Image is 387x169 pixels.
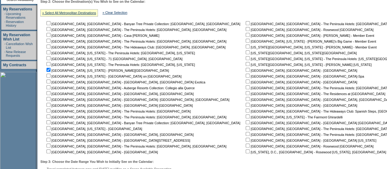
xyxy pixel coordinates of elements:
a: New Release Requests [6,50,26,57]
nobr: [GEOGRAPHIC_DATA], [US_STATE] - [PERSON_NAME]'s Big Game - Member Event [244,40,376,43]
nobr: [GEOGRAPHIC_DATA], [GEOGRAPHIC_DATA] - [GEOGRAPHIC_DATA]: [GEOGRAPHIC_DATA], [GEOGRAPHIC_DATA] [45,98,229,102]
td: · [4,20,5,27]
a: My Reservation Wish List [3,33,30,41]
td: · [4,42,5,49]
a: » Clear Selection [102,11,127,14]
nobr: [US_STATE][GEOGRAPHIC_DATA], [US_STATE] - [PERSON_NAME] [US_STATE] [244,63,371,67]
a: Reservation History [6,20,24,27]
nobr: [GEOGRAPHIC_DATA], [US_STATE] - [GEOGRAPHIC_DATA] on [GEOGRAPHIC_DATA] [45,75,181,78]
nobr: [GEOGRAPHIC_DATA], [GEOGRAPHIC_DATA] - Rosewood [GEOGRAPHIC_DATA] [244,28,373,32]
nobr: [GEOGRAPHIC_DATA], [GEOGRAPHIC_DATA] - [GEOGRAPHIC_DATA] [244,104,357,107]
nobr: [GEOGRAPHIC_DATA], [GEOGRAPHIC_DATA] - The Peninsula Hotels: [GEOGRAPHIC_DATA], [GEOGRAPHIC_DATA] [45,28,226,32]
td: · [4,50,5,57]
nobr: [GEOGRAPHIC_DATA], [GEOGRAPHIC_DATA] - Banyan Tree Private Collection: [GEOGRAPHIC_DATA], [GEOGRA... [45,121,240,125]
nobr: [GEOGRAPHIC_DATA], [GEOGRAPHIC_DATA] - Auberge Resorts Collection: Collegio alla Querce [45,86,195,90]
td: · [4,12,5,19]
nobr: [GEOGRAPHIC_DATA], [GEOGRAPHIC_DATA] - Banyan Tree Private Collection: [GEOGRAPHIC_DATA], [GEOGRA... [45,22,240,26]
nobr: [GEOGRAPHIC_DATA], [US_STATE] - [GEOGRAPHIC_DATA] [45,127,142,131]
nobr: [GEOGRAPHIC_DATA], [GEOGRAPHIC_DATA] - [GEOGRAPHIC_DATA] [244,80,357,84]
nobr: [GEOGRAPHIC_DATA], [GEOGRAPHIC_DATA] - The Residences at [GEOGRAPHIC_DATA] [244,92,385,96]
a: » Select All Metropolitan Destinations [42,11,96,15]
nobr: [GEOGRAPHIC_DATA], [GEOGRAPHIC_DATA] - [GEOGRAPHIC_DATA] [45,150,158,154]
nobr: [GEOGRAPHIC_DATA], [GEOGRAPHIC_DATA] - [GEOGRAPHIC_DATA]-Spa [244,75,364,78]
b: Step 3: Choose the Date Range You Wish to Initially See on the Calendar: [40,160,154,163]
nobr: [GEOGRAPHIC_DATA], [GEOGRAPHIC_DATA] - [GEOGRAPHIC_DATA], [GEOGRAPHIC_DATA] [45,133,194,136]
nobr: [GEOGRAPHIC_DATA], [GEOGRAPHIC_DATA] - [GEOGRAPHIC_DATA] [244,69,357,72]
nobr: [GEOGRAPHIC_DATA], [US_STATE] - The Peninsula Hotels: [GEOGRAPHIC_DATA], [US_STATE] [45,63,195,67]
nobr: [GEOGRAPHIC_DATA], [GEOGRAPHIC_DATA] - Rosewood [GEOGRAPHIC_DATA] [244,144,373,148]
nobr: [US_STATE][GEOGRAPHIC_DATA], [US_STATE][GEOGRAPHIC_DATA] [244,51,357,55]
nobr: [US_STATE][GEOGRAPHIC_DATA], [US_STATE] - [PERSON_NAME] - Member Event [244,45,377,49]
nobr: [GEOGRAPHIC_DATA], [GEOGRAPHIC_DATA] - The Peninsula Hotels: [GEOGRAPHIC_DATA], [GEOGRAPHIC_DATA] [45,115,226,119]
nobr: [GEOGRAPHIC_DATA], [GEOGRAPHIC_DATA] - The Peninsula Hotels: [GEOGRAPHIC_DATA], [GEOGRAPHIC_DATA] [45,144,226,148]
nobr: [GEOGRAPHIC_DATA], [GEOGRAPHIC_DATA] - [GEOGRAPHIC_DATA] [GEOGRAPHIC_DATA] [45,104,193,107]
a: My Reservations [3,7,32,11]
nobr: [GEOGRAPHIC_DATA], [US_STATE] - [PERSON_NAME][GEOGRAPHIC_DATA] [45,69,169,72]
nobr: [GEOGRAPHIC_DATA], [GEOGRAPHIC_DATA] - [GEOGRAPHIC_DATA][STREET_ADDRESS] [45,139,190,142]
nobr: [GEOGRAPHIC_DATA], [GEOGRAPHIC_DATA] - Casa [PERSON_NAME] [45,34,159,37]
a: Upcoming Reservations [6,12,25,19]
nobr: [GEOGRAPHIC_DATA], [US_STATE] - The Peninsula Hotels: [GEOGRAPHIC_DATA], [US_STATE] [45,51,195,55]
a: Cancellation Wish List [6,42,33,49]
nobr: [US_STATE], D.C., [GEOGRAPHIC_DATA] - Rosewood [US_STATE], [GEOGRAPHIC_DATA] [244,150,386,154]
a: My Contracts [3,63,26,67]
nobr: [GEOGRAPHIC_DATA], [GEOGRAPHIC_DATA] - [GEOGRAPHIC_DATA], [GEOGRAPHIC_DATA] Exotica [45,80,205,84]
nobr: [GEOGRAPHIC_DATA], [GEOGRAPHIC_DATA] - The Peninsula Hotels: [GEOGRAPHIC_DATA] [45,109,191,113]
nobr: [GEOGRAPHIC_DATA], [GEOGRAPHIC_DATA] - [GEOGRAPHIC_DATA], [GEOGRAPHIC_DATA] [45,92,194,96]
nobr: [GEOGRAPHIC_DATA], [GEOGRAPHIC_DATA] - The Hideaways Club: [GEOGRAPHIC_DATA], [GEOGRAPHIC_DATA] [45,45,225,49]
nobr: [GEOGRAPHIC_DATA], [US_STATE] - The Fairmont Ghirardelli [244,115,342,119]
nobr: [GEOGRAPHIC_DATA], [US_STATE] - 71 [GEOGRAPHIC_DATA], [GEOGRAPHIC_DATA] [45,57,182,61]
nobr: [GEOGRAPHIC_DATA], [GEOGRAPHIC_DATA] - [PERSON_NAME] - Member Event [244,34,374,37]
nobr: [GEOGRAPHIC_DATA], [GEOGRAPHIC_DATA] - The Peninsula Hotels: [GEOGRAPHIC_DATA], [GEOGRAPHIC_DATA] [45,40,226,43]
nobr: [GEOGRAPHIC_DATA], [GEOGRAPHIC_DATA] - [GEOGRAPHIC_DATA] [US_STATE] [244,139,376,142]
